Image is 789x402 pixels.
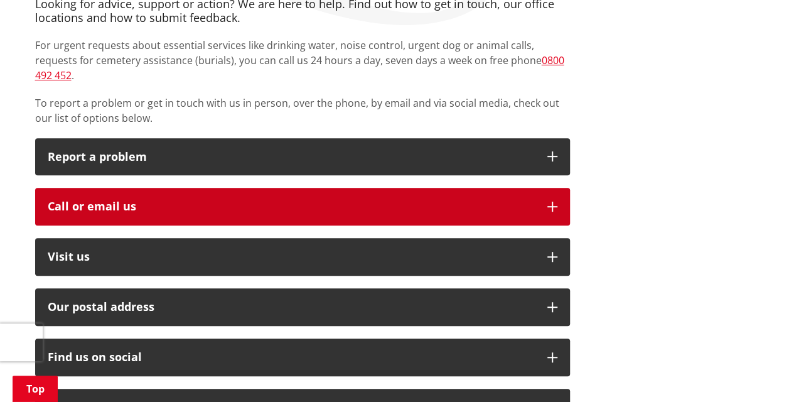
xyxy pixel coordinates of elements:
button: Visit us [35,238,570,276]
button: Find us on social [35,339,570,376]
a: 0800 492 452 [35,53,564,82]
p: Visit us [48,251,535,263]
a: Top [13,376,58,402]
p: To report a problem or get in touch with us in person, over the phone, by email and via social me... [35,95,570,126]
p: For urgent requests about essential services like drinking water, noise control, urgent dog or an... [35,38,570,83]
div: Call or email us [48,200,535,213]
button: Our postal address [35,288,570,326]
button: Report a problem [35,138,570,176]
button: Call or email us [35,188,570,225]
p: Report a problem [48,151,535,163]
div: Find us on social [48,351,535,364]
iframe: Messenger Launcher [731,349,776,394]
h2: Our postal address [48,301,535,313]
